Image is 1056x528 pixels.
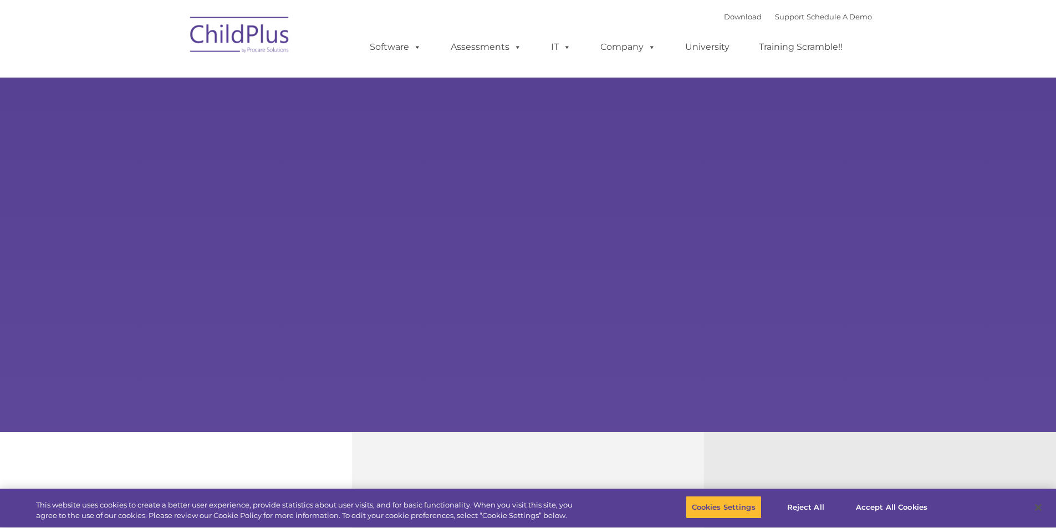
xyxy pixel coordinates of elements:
button: Accept All Cookies [850,496,933,519]
a: Training Scramble!! [748,36,854,58]
a: Company [589,36,667,58]
img: ChildPlus by Procare Solutions [185,9,295,64]
a: Support [775,12,804,21]
button: Reject All [771,496,840,519]
a: Software [359,36,432,58]
a: Download [724,12,762,21]
font: | [724,12,872,21]
a: University [674,36,741,58]
a: Schedule A Demo [807,12,872,21]
button: Close [1026,495,1050,520]
div: This website uses cookies to create a better user experience, provide statistics about user visit... [36,500,581,521]
a: Assessments [440,36,533,58]
a: IT [540,36,582,58]
button: Cookies Settings [686,496,762,519]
